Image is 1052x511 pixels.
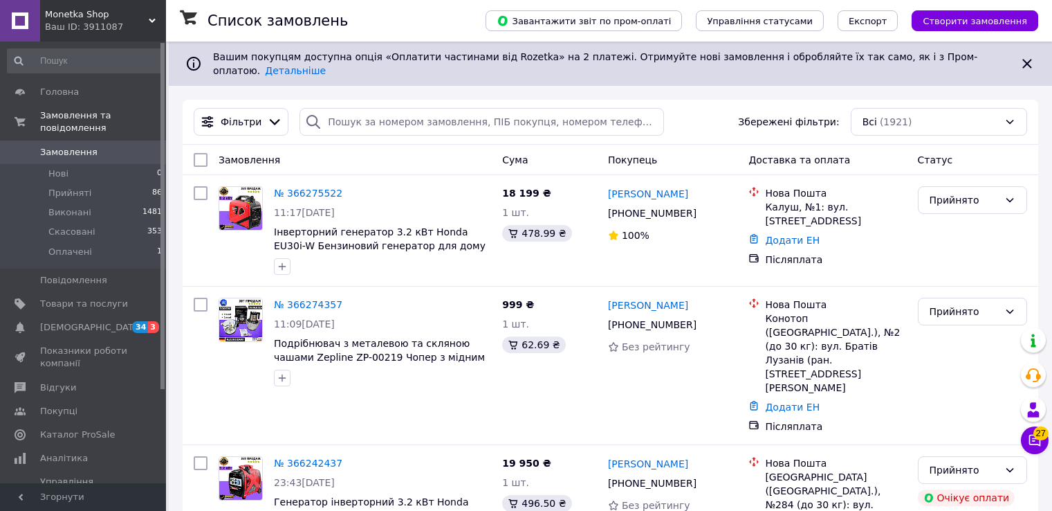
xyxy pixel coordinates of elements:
span: Покупці [40,405,77,418]
span: Аналітика [40,452,88,465]
img: Фото товару [219,298,262,341]
a: № 366274357 [274,299,342,310]
a: Фото товару [219,186,263,231]
span: 1 шт. [502,319,529,330]
span: Нові [48,168,68,180]
img: Фото товару [219,457,262,500]
img: Фото товару [219,187,262,230]
span: Управління сайтом [40,476,128,501]
div: Післяплата [765,253,906,267]
span: 1 [157,246,162,258]
span: Виконані [48,206,91,219]
span: Управління статусами [707,16,813,26]
div: Конотоп ([GEOGRAPHIC_DATA].), №2 (до 30 кг): вул. Братів Лузанів (ран. [STREET_ADDRESS][PERSON_NAME] [765,312,906,395]
a: [PERSON_NAME] [608,187,688,201]
div: Нова Пошта [765,456,906,470]
input: Пошук [7,48,163,73]
a: № 366275522 [274,188,342,199]
span: Повідомлення [40,274,107,287]
div: Ваш ID: 3911087 [45,21,166,33]
a: [PERSON_NAME] [608,457,688,471]
span: Вашим покупцям доступна опція «Оплатити частинами від Rozetka» на 2 платежі. Отримуйте нові замов... [213,51,977,76]
span: Всі [862,115,877,129]
div: Прийнято [930,304,999,319]
span: Товари та послуги [40,298,128,310]
div: Післяплата [765,420,906,433]
span: 1481 [142,206,162,219]
span: [DEMOGRAPHIC_DATA] [40,321,142,334]
span: 11:17[DATE] [274,207,335,218]
span: Каталог ProSale [40,429,115,441]
span: 23:43[DATE] [274,477,335,488]
span: 353 [147,226,162,238]
span: Доставка та оплата [748,154,850,165]
span: 100% [622,230,649,241]
span: 86 [152,187,162,199]
a: Інверторний генератор 3.2 кВт Honda EU30i-W Бензиновий генератор для дому Генератор змінного стру... [274,226,486,279]
input: Пошук за номером замовлення, ПІБ покупця, номером телефону, Email, номером накладної [299,108,664,136]
span: 1 шт. [502,207,529,218]
a: Детальніше [265,65,326,76]
div: Калуш, №1: вул. [STREET_ADDRESS] [765,200,906,228]
span: 19 950 ₴ [502,458,551,469]
span: Завантажити звіт по пром-оплаті [497,15,671,27]
a: Створити замовлення [898,15,1038,26]
button: Експорт [838,10,898,31]
span: Відгуки [40,382,76,394]
span: Замовлення та повідомлення [40,109,166,134]
span: 0 [157,168,162,180]
span: Без рейтингу [622,500,690,511]
span: Замовлення [219,154,280,165]
span: Фільтри [221,115,261,129]
span: Головна [40,86,79,98]
span: 999 ₴ [502,299,534,310]
div: 62.69 ₴ [502,337,565,353]
button: Управління статусами [696,10,824,31]
span: Показники роботи компанії [40,345,128,370]
span: Експорт [849,16,887,26]
button: Чат з покупцем27 [1021,427,1049,454]
span: Покупець [608,154,657,165]
span: Замовлення [40,146,98,159]
span: 27 [1033,427,1049,440]
span: Статус [918,154,953,165]
span: 34 [132,321,148,333]
span: 3 [148,321,159,333]
a: Фото товару [219,456,263,501]
div: 478.99 ₴ [502,225,571,242]
span: 18 199 ₴ [502,188,551,199]
span: Без рейтингу [622,341,690,352]
div: Нова Пошта [765,298,906,312]
span: Оплачені [48,246,92,258]
span: Monetka Shop [45,8,149,21]
a: Додати ЕН [765,235,820,246]
div: Нова Пошта [765,186,906,200]
span: 1 шт. [502,477,529,488]
button: Завантажити звіт по пром-оплаті [486,10,682,31]
span: Скасовані [48,226,95,238]
a: Додати ЕН [765,402,820,413]
a: [PERSON_NAME] [608,298,688,312]
div: [PHONE_NUMBER] [605,474,699,493]
span: Збережені фільтри: [738,115,839,129]
div: Прийнято [930,463,999,478]
span: (1921) [880,116,912,127]
a: Фото товару [219,298,263,342]
button: Створити замовлення [912,10,1038,31]
div: [PHONE_NUMBER] [605,315,699,334]
span: Прийняті [48,187,91,199]
a: № 366242437 [274,458,342,469]
h1: Список замовлень [207,12,348,29]
span: Cума [502,154,528,165]
span: Створити замовлення [923,16,1027,26]
div: Очікує оплати [918,490,1015,506]
a: Подрібнювач з металевою та скляною чашами Zepline ZP-00219 Чопер з мідним мотором потужністю 3000... [274,338,487,391]
span: 11:09[DATE] [274,319,335,330]
div: Прийнято [930,192,999,208]
div: [PHONE_NUMBER] [605,204,699,223]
